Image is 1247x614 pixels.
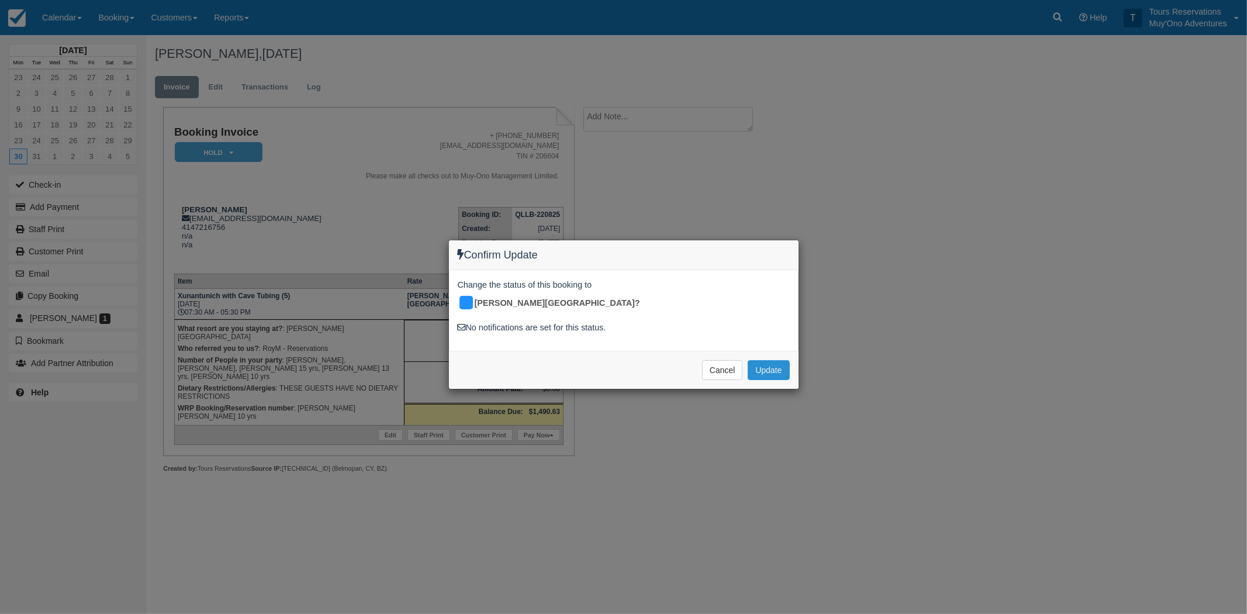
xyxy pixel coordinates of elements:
button: Cancel [702,360,743,380]
div: [PERSON_NAME][GEOGRAPHIC_DATA]? [458,294,649,313]
button: Update [748,360,789,380]
div: No notifications are set for this status. [458,322,790,334]
span: Change the status of this booking to [458,279,592,294]
h4: Confirm Update [458,249,790,261]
